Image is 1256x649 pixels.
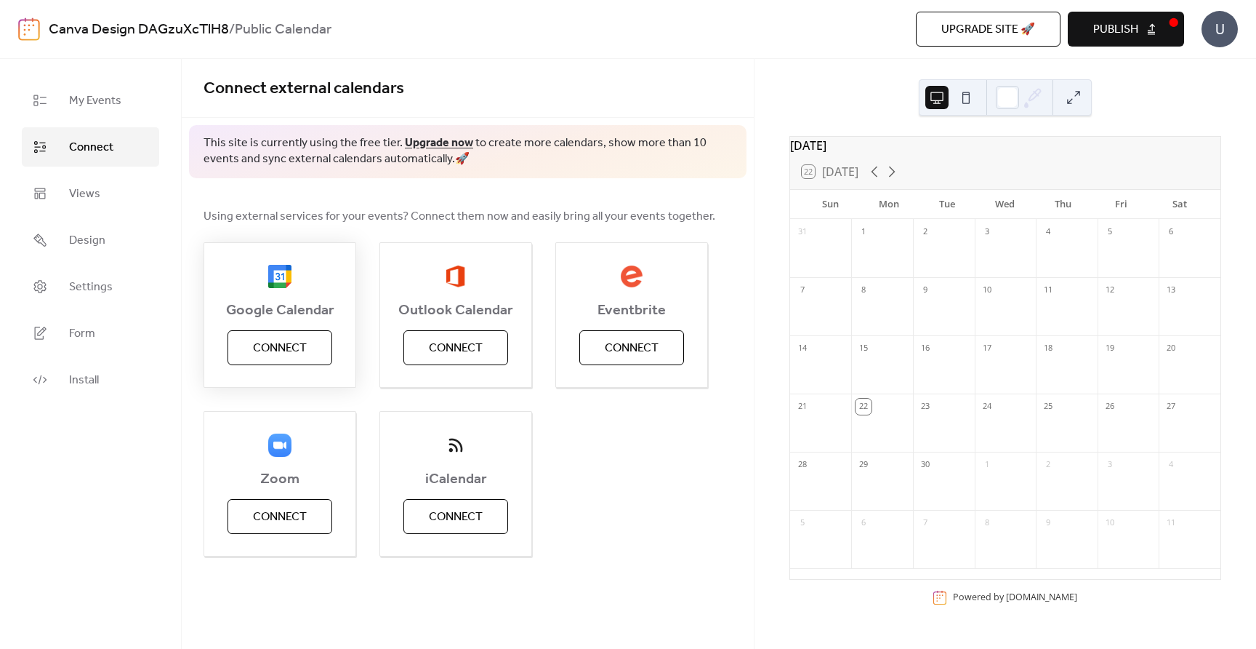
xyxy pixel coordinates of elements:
a: My Events [22,81,159,120]
span: Connect [429,509,483,526]
div: 11 [1040,282,1056,298]
div: 12 [1102,282,1118,298]
button: Connect [228,499,332,534]
span: Zoom [204,471,355,488]
div: 3 [1102,457,1118,473]
span: Connect [253,340,307,357]
div: 10 [1102,515,1118,531]
a: [DOMAIN_NAME] [1006,591,1077,603]
button: Connect [579,330,684,365]
div: 28 [794,457,810,473]
div: 4 [1040,224,1056,240]
b: Public Calendar [235,16,331,44]
button: Publish [1068,12,1184,47]
span: Connect [429,340,483,357]
span: Settings [69,279,113,296]
div: Sun [802,190,860,219]
div: 27 [1163,399,1179,415]
a: Form [22,314,159,353]
span: Design [69,232,105,250]
div: Mon [860,190,918,219]
span: Using external services for your events? Connect them now and easily bring all your events together. [204,208,715,226]
button: Connect [403,330,508,365]
span: Upgrade site 🚀 [941,21,1035,39]
div: 15 [856,341,871,357]
span: Outlook Calendar [380,302,531,319]
span: Form [69,325,95,343]
div: 4 [1163,457,1179,473]
div: 22 [856,399,871,415]
div: Tue [918,190,976,219]
div: 23 [917,399,933,415]
span: Google Calendar [204,302,355,319]
span: Eventbrite [556,302,707,319]
img: logo [18,17,40,41]
div: Powered by [953,591,1077,603]
a: Connect [22,127,159,167]
button: Connect [403,499,508,534]
span: Connect [605,340,659,357]
div: 10 [979,282,995,298]
img: outlook [446,265,465,288]
div: 8 [979,515,995,531]
a: Canva Design DAGzuXcTlH8 [49,16,229,44]
div: 11 [1163,515,1179,531]
div: 6 [856,515,871,531]
div: 9 [917,282,933,298]
div: 17 [979,341,995,357]
div: 30 [917,457,933,473]
div: 13 [1163,282,1179,298]
a: Design [22,220,159,260]
img: google [268,265,291,288]
span: Connect [253,509,307,526]
img: ical [444,434,467,457]
div: 1 [856,224,871,240]
div: 25 [1040,399,1056,415]
div: 18 [1040,341,1056,357]
span: Install [69,372,99,389]
span: Connect [69,139,113,156]
button: Connect [228,330,332,365]
button: Upgrade site 🚀 [916,12,1060,47]
a: Install [22,360,159,399]
div: 24 [979,399,995,415]
div: Thu [1034,190,1092,219]
div: 6 [1163,224,1179,240]
span: iCalendar [380,471,531,488]
b: / [229,16,235,44]
div: 5 [794,515,810,531]
div: 20 [1163,341,1179,357]
span: Views [69,186,100,203]
a: Settings [22,267,159,306]
div: 19 [1102,341,1118,357]
span: This site is currently using the free tier. to create more calendars, show more than 10 events an... [204,135,732,168]
div: 14 [794,341,810,357]
div: 7 [917,515,933,531]
div: 29 [856,457,871,473]
span: My Events [69,92,121,110]
div: U [1201,11,1238,47]
a: Upgrade now [405,132,473,154]
div: Fri [1092,190,1151,219]
div: Sat [1151,190,1209,219]
img: zoom [268,434,291,457]
div: 26 [1102,399,1118,415]
div: 5 [1102,224,1118,240]
div: 1 [979,457,995,473]
a: Views [22,174,159,213]
div: 2 [1040,457,1056,473]
div: 31 [794,224,810,240]
div: 8 [856,282,871,298]
span: Publish [1093,21,1138,39]
div: Wed [976,190,1034,219]
img: eventbrite [620,265,643,288]
div: 21 [794,399,810,415]
div: 3 [979,224,995,240]
div: [DATE] [790,137,1220,154]
div: 9 [1040,515,1056,531]
div: 7 [794,282,810,298]
div: 16 [917,341,933,357]
div: 2 [917,224,933,240]
span: Connect external calendars [204,73,404,105]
